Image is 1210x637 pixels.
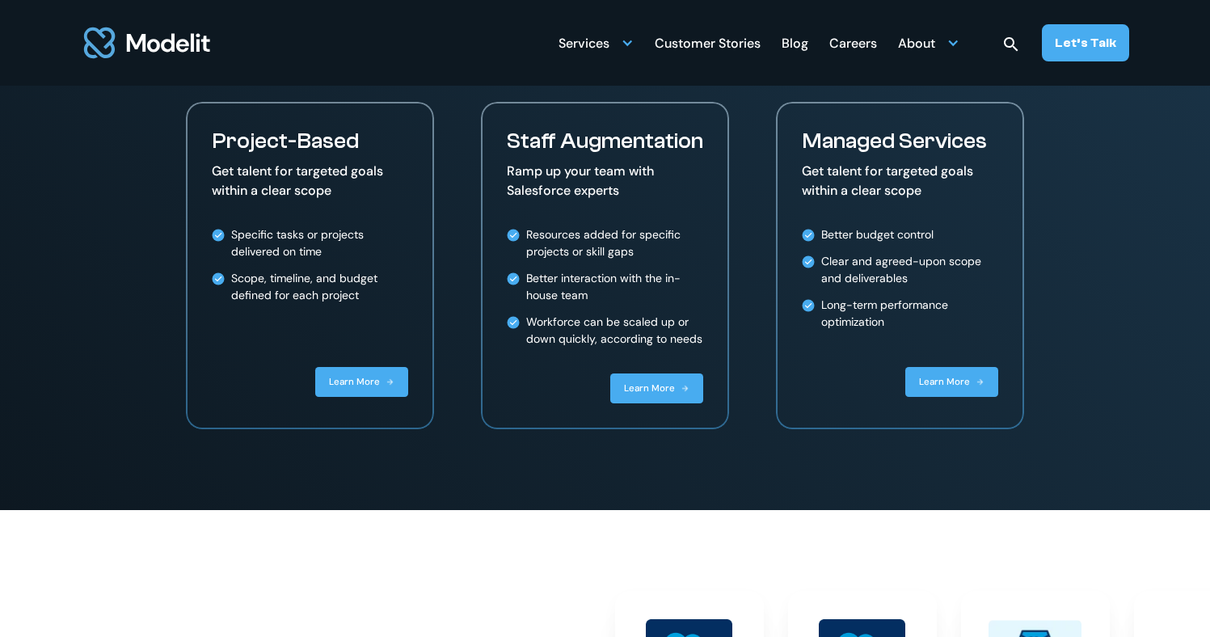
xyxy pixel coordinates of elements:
[802,162,998,200] div: Get talent for targeted goals within a clear scope
[898,29,935,61] div: About
[976,378,985,387] img: arrow right
[919,375,970,389] div: Learn More
[782,27,808,58] a: Blog
[212,162,408,200] div: Get talent for targeted goals within a clear scope
[821,253,998,287] div: Clear and agreed-upon scope and deliverables
[526,270,703,304] div: Better interaction with the in-house team
[610,373,704,403] a: Learn More
[829,29,877,61] div: Careers
[81,18,213,68] img: modelit logo
[655,29,761,61] div: Customer Stories
[624,382,675,395] div: Learn More
[386,378,395,387] img: arrow right
[905,367,999,397] a: Learn More
[829,27,877,58] a: Careers
[231,226,408,260] div: Specific tasks or projects delivered on time
[821,297,998,331] div: Long-term performance optimization
[329,375,380,389] div: Learn More
[526,226,703,260] div: Resources added for specific projects or skill gaps
[782,29,808,61] div: Blog
[1055,34,1116,52] div: Let’s Talk
[212,128,359,155] h3: Project-Based
[231,270,408,304] div: Scope, timeline, and budget defined for each project
[898,27,959,58] div: About
[526,314,703,348] div: Workforce can be scaled up or down quickly, according to needs
[81,18,213,68] a: home
[802,128,987,155] h3: Managed Services
[559,29,609,61] div: Services
[1042,24,1129,61] a: Let’s Talk
[655,27,761,58] a: Customer Stories
[315,367,409,397] a: Learn More
[681,384,690,394] img: arrow right
[507,128,703,155] h3: Staff Augmentation
[821,226,934,243] div: Better budget control
[559,27,634,58] div: Services
[507,162,703,200] div: Ramp up your team with Salesforce experts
